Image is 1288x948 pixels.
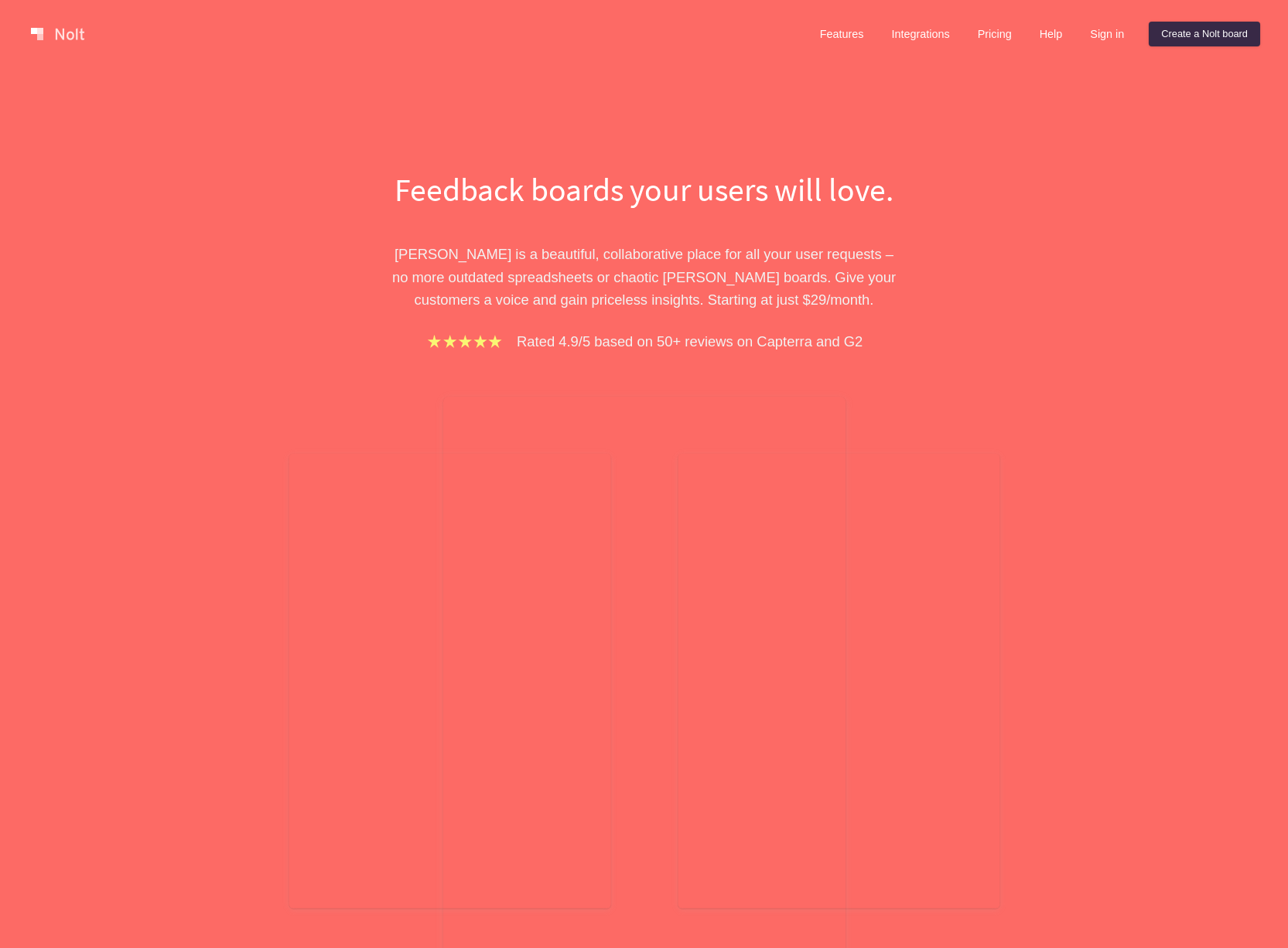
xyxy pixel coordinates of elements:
[965,22,1024,46] a: Pricing
[879,22,962,46] a: Integrations
[425,332,504,350] img: stars.b067e34983.png
[1027,22,1075,46] a: Help
[808,22,876,46] a: Features
[378,167,911,212] h1: Feedback boards your users will love.
[517,330,863,353] p: Rated 4.9/5 based on 50+ reviews on Capterra and G2
[1078,22,1136,46] a: Sign in
[378,243,911,311] p: [PERSON_NAME] is a beautiful, collaborative place for all your user requests – no more outdated s...
[1149,22,1260,46] a: Create a Nolt board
